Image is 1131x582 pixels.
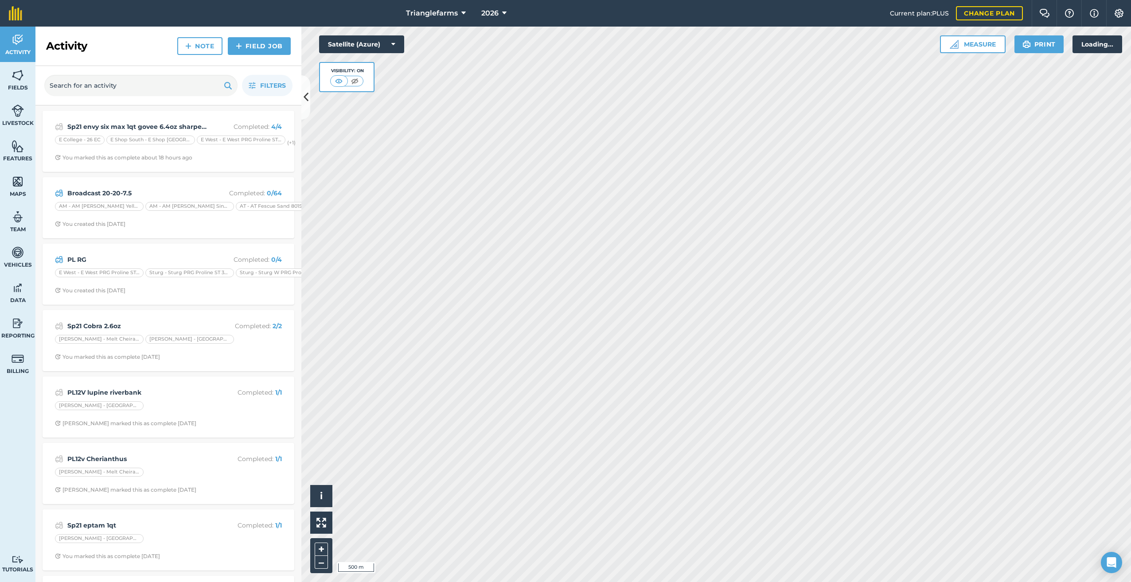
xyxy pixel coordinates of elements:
h2: Activity [46,39,87,53]
button: Measure [940,35,1006,53]
img: svg+xml;base64,PD94bWwgdmVyc2lvbj0iMS4wIiBlbmNvZGluZz0idXRmLTgiPz4KPCEtLSBHZW5lcmF0b3I6IEFkb2JlIE... [12,281,24,295]
img: svg+xml;base64,PHN2ZyB4bWxucz0iaHR0cDovL3d3dy53My5vcmcvMjAwMC9zdmciIHdpZHRoPSI1NiIgaGVpZ2h0PSI2MC... [12,69,24,82]
div: AM - AM [PERSON_NAME] Yellow 10396.1 25 [55,202,144,211]
p: Completed : [211,321,282,331]
p: Completed : [211,520,282,530]
img: svg+xml;base64,PD94bWwgdmVyc2lvbj0iMS4wIiBlbmNvZGluZz0idXRmLTgiPz4KPCEtLSBHZW5lcmF0b3I6IEFkb2JlIE... [55,121,63,132]
div: [PERSON_NAME] - Melt Cheiranthus 10075 25 [55,468,144,477]
a: PL12V lupine riverbankCompleted: 1/1[PERSON_NAME] - [GEOGRAPHIC_DATA] 25Clock with arrow pointing... [48,382,289,432]
small: (+ 1 ) [287,140,296,146]
img: Ruler icon [950,40,959,49]
img: A cog icon [1114,9,1124,18]
button: Filters [242,75,292,96]
strong: Sp21 envy six max 1qt govee 6.4oz sharpen .8oz 90/ [67,122,208,132]
span: i [320,490,323,501]
img: svg+xml;base64,PD94bWwgdmVyc2lvbj0iMS4wIiBlbmNvZGluZz0idXRmLTgiPz4KPCEtLSBHZW5lcmF0b3I6IEFkb2JlIE... [12,104,24,117]
strong: 2 / 2 [273,322,282,330]
img: svg+xml;base64,PHN2ZyB4bWxucz0iaHR0cDovL3d3dy53My5vcmcvMjAwMC9zdmciIHdpZHRoPSI1NiIgaGVpZ2h0PSI2MC... [12,140,24,153]
a: Change plan [956,6,1023,20]
img: svg+xml;base64,PHN2ZyB4bWxucz0iaHR0cDovL3d3dy53My5vcmcvMjAwMC9zdmciIHdpZHRoPSIxOSIgaGVpZ2h0PSIyNC... [1022,39,1031,50]
img: A question mark icon [1064,9,1075,18]
img: svg+xml;base64,PD94bWwgdmVyc2lvbj0iMS4wIiBlbmNvZGluZz0idXRmLTgiPz4KPCEtLSBHZW5lcmF0b3I6IEFkb2JlIE... [12,317,24,330]
img: Four arrows, one pointing top left, one top right, one bottom right and the last bottom left [316,518,326,528]
img: Clock with arrow pointing clockwise [55,155,61,160]
img: svg+xml;base64,PD94bWwgdmVyc2lvbj0iMS4wIiBlbmNvZGluZz0idXRmLTgiPz4KPCEtLSBHZW5lcmF0b3I6IEFkb2JlIE... [12,33,24,47]
img: fieldmargin Logo [9,6,22,20]
div: AT - AT Fescue Sand 80150 25 [236,202,316,211]
img: Clock with arrow pointing clockwise [55,287,61,293]
p: Completed : [211,388,282,397]
img: svg+xml;base64,PHN2ZyB4bWxucz0iaHR0cDovL3d3dy53My5vcmcvMjAwMC9zdmciIHdpZHRoPSI1MCIgaGVpZ2h0PSI0MC... [349,77,360,85]
strong: 1 / 1 [275,388,282,396]
img: svg+xml;base64,PD94bWwgdmVyc2lvbj0iMS4wIiBlbmNvZGluZz0idXRmLTgiPz4KPCEtLSBHZW5lcmF0b3I6IEFkb2JlIE... [55,254,63,265]
img: svg+xml;base64,PHN2ZyB4bWxucz0iaHR0cDovL3d3dy53My5vcmcvMjAwMC9zdmciIHdpZHRoPSIxNyIgaGVpZ2h0PSIxNy... [1090,8,1099,19]
img: Clock with arrow pointing clockwise [55,553,61,559]
div: [PERSON_NAME] - [GEOGRAPHIC_DATA] 25 [145,335,234,344]
div: Visibility: On [330,67,364,74]
img: svg+xml;base64,PD94bWwgdmVyc2lvbj0iMS4wIiBlbmNvZGluZz0idXRmLTgiPz4KPCEtLSBHZW5lcmF0b3I6IEFkb2JlIE... [55,387,63,398]
div: [PERSON_NAME] marked this as complete [DATE] [55,486,196,493]
img: svg+xml;base64,PD94bWwgdmVyc2lvbj0iMS4wIiBlbmNvZGluZz0idXRmLTgiPz4KPCEtLSBHZW5lcmF0b3I6IEFkb2JlIE... [12,210,24,224]
a: Field Job [228,37,291,55]
img: svg+xml;base64,PD94bWwgdmVyc2lvbj0iMS4wIiBlbmNvZGluZz0idXRmLTgiPz4KPCEtLSBHZW5lcmF0b3I6IEFkb2JlIE... [55,188,63,198]
div: You marked this as complete about 18 hours ago [55,154,192,161]
div: E College - 26 EC [55,136,105,144]
strong: Broadcast 20-20-7.5 [67,188,208,198]
img: Clock with arrow pointing clockwise [55,487,61,493]
div: [PERSON_NAME] - [GEOGRAPHIC_DATA] 25 [55,534,144,543]
p: Completed : [211,255,282,264]
div: AM - AM [PERSON_NAME] Single Mix 10271 25 [145,202,234,211]
a: PL RGCompleted: 0/4E West - E West PRG Proline ST 30284 25Sturg - Sturg PRG Proline ST 30284 25St... [48,249,289,299]
div: E West - E West PRG Proline ST 30284 25 [197,136,285,144]
a: Broadcast 20-20-7.5Completed: 0/64AM - AM [PERSON_NAME] Yellow 10396.1 25AM - AM [PERSON_NAME] Si... [48,182,289,233]
img: svg+xml;base64,PD94bWwgdmVyc2lvbj0iMS4wIiBlbmNvZGluZz0idXRmLTgiPz4KPCEtLSBHZW5lcmF0b3I6IEFkb2JlIE... [12,352,24,365]
button: i [310,485,332,507]
span: 2026 [481,8,499,19]
strong: PL12v Cherianthus [67,454,208,464]
div: Loading... [1072,35,1122,53]
button: Print [1014,35,1064,53]
button: – [315,556,328,569]
div: E Shop South - E Shop [GEOGRAPHIC_DATA] Proline ST 30284 25 [106,136,195,144]
strong: 1 / 1 [275,455,282,463]
input: Search for an activity [44,75,238,96]
img: svg+xml;base64,PHN2ZyB4bWxucz0iaHR0cDovL3d3dy53My5vcmcvMjAwMC9zdmciIHdpZHRoPSI1MCIgaGVpZ2h0PSI0MC... [333,77,344,85]
div: [PERSON_NAME] marked this as complete [DATE] [55,420,196,427]
div: Open Intercom Messenger [1101,552,1122,573]
img: svg+xml;base64,PD94bWwgdmVyc2lvbj0iMS4wIiBlbmNvZGluZz0idXRmLTgiPz4KPCEtLSBHZW5lcmF0b3I6IEFkb2JlIE... [12,246,24,259]
a: Sp21 eptam 1qtCompleted: 1/1[PERSON_NAME] - [GEOGRAPHIC_DATA] 25Clock with arrow pointing clockwi... [48,515,289,565]
img: svg+xml;base64,PD94bWwgdmVyc2lvbj0iMS4wIiBlbmNvZGluZz0idXRmLTgiPz4KPCEtLSBHZW5lcmF0b3I6IEFkb2JlIE... [55,520,63,531]
div: Sturg - Sturg PRG Proline ST 30284 25 [145,268,234,277]
a: Sp21 Cobra 2.6ozCompleted: 2/2[PERSON_NAME] - Melt Cheiranthus 10075 25[PERSON_NAME] - [GEOGRAPHI... [48,315,289,366]
strong: PL12V lupine riverbank [67,388,208,397]
img: svg+xml;base64,PHN2ZyB4bWxucz0iaHR0cDovL3d3dy53My5vcmcvMjAwMC9zdmciIHdpZHRoPSIxNCIgaGVpZ2h0PSIyNC... [185,41,191,51]
strong: 4 / 4 [271,123,282,131]
strong: 1 / 1 [275,521,282,529]
img: svg+xml;base64,PD94bWwgdmVyc2lvbj0iMS4wIiBlbmNvZGluZz0idXRmLTgiPz4KPCEtLSBHZW5lcmF0b3I6IEFkb2JlIE... [55,454,63,464]
img: svg+xml;base64,PHN2ZyB4bWxucz0iaHR0cDovL3d3dy53My5vcmcvMjAwMC9zdmciIHdpZHRoPSIxOSIgaGVpZ2h0PSIyNC... [224,80,232,91]
img: svg+xml;base64,PHN2ZyB4bWxucz0iaHR0cDovL3d3dy53My5vcmcvMjAwMC9zdmciIHdpZHRoPSI1NiIgaGVpZ2h0PSI2MC... [12,175,24,188]
img: Clock with arrow pointing clockwise [55,221,61,227]
img: svg+xml;base64,PD94bWwgdmVyc2lvbj0iMS4wIiBlbmNvZGluZz0idXRmLTgiPz4KPCEtLSBHZW5lcmF0b3I6IEFkb2JlIE... [55,321,63,331]
button: + [315,543,328,556]
div: [PERSON_NAME] - [GEOGRAPHIC_DATA] 25 [55,401,144,410]
a: Sp21 envy six max 1qt govee 6.4oz sharpen .8oz 90/Completed: 4/4E College - 26 ECE Shop South - E... [48,116,289,167]
img: Two speech bubbles overlapping with the left bubble in the forefront [1039,9,1050,18]
strong: Sp21 Cobra 2.6oz [67,321,208,331]
p: Completed : [211,454,282,464]
span: Filters [260,81,286,90]
img: svg+xml;base64,PHN2ZyB4bWxucz0iaHR0cDovL3d3dy53My5vcmcvMjAwMC9zdmciIHdpZHRoPSIxNCIgaGVpZ2h0PSIyNC... [236,41,242,51]
strong: Sp21 eptam 1qt [67,520,208,530]
img: svg+xml;base64,PD94bWwgdmVyc2lvbj0iMS4wIiBlbmNvZGluZz0idXRmLTgiPz4KPCEtLSBHZW5lcmF0b3I6IEFkb2JlIE... [12,555,24,564]
div: You created this [DATE] [55,221,125,228]
strong: PL RG [67,255,208,264]
a: Note [177,37,222,55]
p: Completed : [211,188,282,198]
p: Completed : [211,122,282,132]
a: PL12v CherianthusCompleted: 1/1[PERSON_NAME] - Melt Cheiranthus 10075 25Clock with arrow pointing... [48,448,289,499]
img: Clock with arrow pointing clockwise [55,420,61,426]
div: You created this [DATE] [55,287,125,294]
strong: 0 / 64 [267,189,282,197]
div: E West - E West PRG Proline ST 30284 25 [55,268,144,277]
div: You marked this as complete [DATE] [55,353,160,361]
